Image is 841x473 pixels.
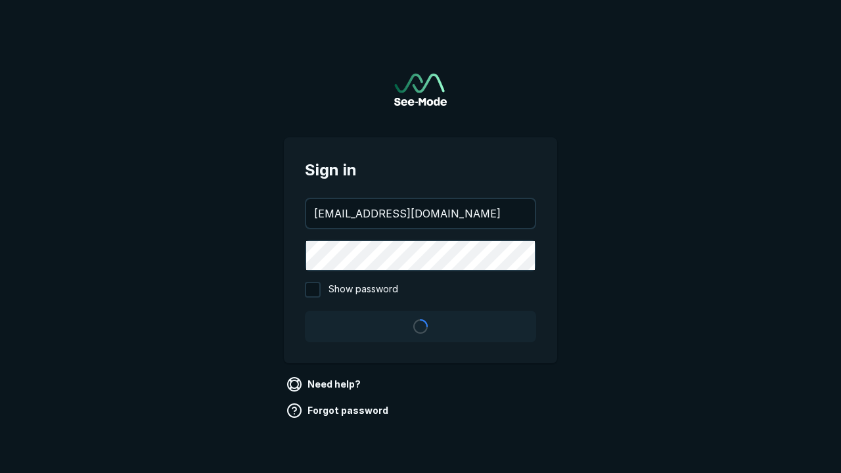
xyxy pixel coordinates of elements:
a: Need help? [284,374,366,395]
span: Show password [329,282,398,298]
span: Sign in [305,158,536,182]
a: Forgot password [284,400,394,421]
a: Go to sign in [394,74,447,106]
input: your@email.com [306,199,535,228]
img: See-Mode Logo [394,74,447,106]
